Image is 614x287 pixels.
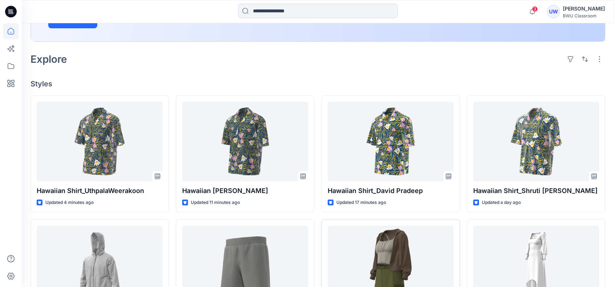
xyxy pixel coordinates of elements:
[328,102,454,181] a: Hawaiian Shirt_David Pradeep
[563,4,605,13] div: [PERSON_NAME]
[473,186,599,196] p: Hawaiian Shirt_Shruti [PERSON_NAME]
[45,199,94,206] p: Updated 4 minutes ago
[336,199,386,206] p: Updated 17 minutes ago
[37,186,163,196] p: Hawaiian Shirt_UthpalaWeerakoon
[182,102,308,181] a: Hawaiian Shirt_Lisha Sanders
[532,6,538,12] span: 3
[547,5,560,18] div: UW
[473,102,599,181] a: Hawaiian Shirt_Shruti Rathor
[30,79,605,88] h4: Styles
[182,186,308,196] p: Hawaiian [PERSON_NAME]
[482,199,521,206] p: Updated a day ago
[30,53,67,65] h2: Explore
[191,199,240,206] p: Updated 11 minutes ago
[563,13,605,19] div: BWU Classroom
[328,186,454,196] p: Hawaiian Shirt_David Pradeep
[37,102,163,181] a: Hawaiian Shirt_UthpalaWeerakoon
